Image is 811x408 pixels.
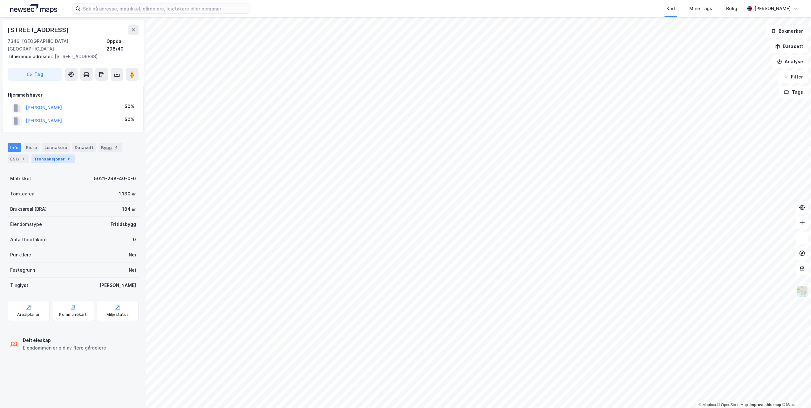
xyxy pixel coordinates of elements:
div: [PERSON_NAME] [754,5,791,12]
div: Arealplaner [17,312,40,317]
div: Hjemmelshaver [8,91,138,99]
div: Kart [666,5,675,12]
div: Tinglyst [10,282,28,289]
input: Søk på adresse, matrikkel, gårdeiere, leietakere eller personer [80,4,250,13]
div: Fritidsbygg [111,221,136,228]
div: [STREET_ADDRESS] [8,53,133,60]
div: Matrikkel [10,175,31,182]
div: Datasett [72,143,96,152]
span: Tilhørende adresser: [8,54,55,59]
div: Miljøstatus [106,312,129,317]
div: [STREET_ADDRESS] [8,25,70,35]
div: Eiendomstype [10,221,42,228]
iframe: Chat Widget [779,377,811,408]
div: Festegrunn [10,266,35,274]
div: 184 ㎡ [122,205,136,213]
div: Eiendommen er eid av flere gårdeiere [23,344,106,352]
div: Transaksjoner [31,154,75,163]
button: Filter [778,71,808,83]
a: Improve this map [750,403,781,407]
div: Delt eieskap [23,337,106,344]
div: Bolig [726,5,737,12]
div: Oppdal, 298/40 [106,37,139,53]
div: 0 [133,236,136,243]
div: Kontrollprogram for chat [779,377,811,408]
div: Kommunekart [59,312,87,317]
div: Bygg [99,143,122,152]
div: Nei [129,266,136,274]
button: Bokmerker [766,25,808,37]
div: Mine Tags [689,5,712,12]
a: Mapbox [699,403,716,407]
button: Analyse [772,55,808,68]
div: Info [8,143,21,152]
div: Leietakere [42,143,70,152]
div: Nei [129,251,136,259]
div: ESG [8,154,29,163]
button: Tag [8,68,62,81]
div: Tomteareal [10,190,36,198]
div: Antall leietakere [10,236,47,243]
div: 50% [125,103,134,110]
div: 4 [113,144,119,151]
div: Eiere [24,143,39,152]
div: 50% [125,116,134,123]
div: Punktleie [10,251,31,259]
div: [PERSON_NAME] [99,282,136,289]
div: 6 [66,156,72,162]
div: 1 [20,156,26,162]
div: 5021-298-40-0-0 [94,175,136,182]
button: Datasett [770,40,808,53]
div: 1 130 ㎡ [119,190,136,198]
img: Z [796,285,808,297]
a: OpenStreetMap [717,403,748,407]
div: 7346, [GEOGRAPHIC_DATA], [GEOGRAPHIC_DATA] [8,37,106,53]
div: Bruksareal (BRA) [10,205,47,213]
img: logo.a4113a55bc3d86da70a041830d287a7e.svg [10,4,57,13]
button: Tags [779,86,808,99]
